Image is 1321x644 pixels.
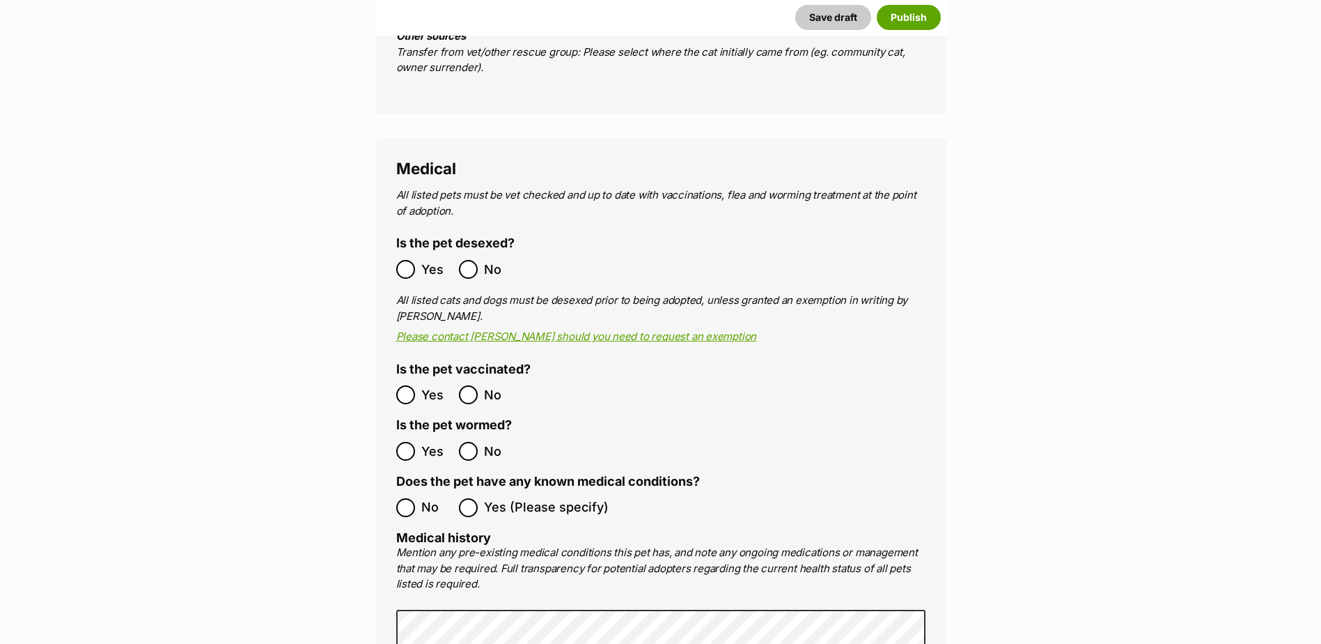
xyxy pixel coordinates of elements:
label: Is the pet desexed? [396,236,515,251]
label: Is the pet vaccinated? [396,362,531,377]
label: Medical history [396,530,491,545]
span: No [484,260,515,279]
a: Please contact [PERSON_NAME] should you need to request an exemption [396,330,757,343]
label: Is the pet wormed? [396,418,512,433]
span: Yes [421,260,452,279]
p: All listed pets must be vet checked and up to date with vaccinations, flea and worming treatment ... [396,187,925,219]
button: Publish [877,5,941,30]
button: Save draft [795,5,871,30]
span: No [484,442,515,461]
p: Transfer from vet/other rescue group: Please select where the cat initially came from (eg. commun... [396,29,925,76]
span: Yes (Please specify) [484,498,609,517]
label: Does the pet have any known medical conditions? [396,475,700,489]
span: Yes [421,385,452,404]
p: Mention any pre-existing medical conditions this pet has, and note any ongoing medications or man... [396,545,925,592]
span: Yes [421,442,452,461]
span: No [484,385,515,404]
span: No [421,498,452,517]
span: Medical [396,159,456,178]
b: Other sources [396,29,466,43]
p: All listed cats and dogs must be desexed prior to being adopted, unless granted an exemption in w... [396,293,925,324]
